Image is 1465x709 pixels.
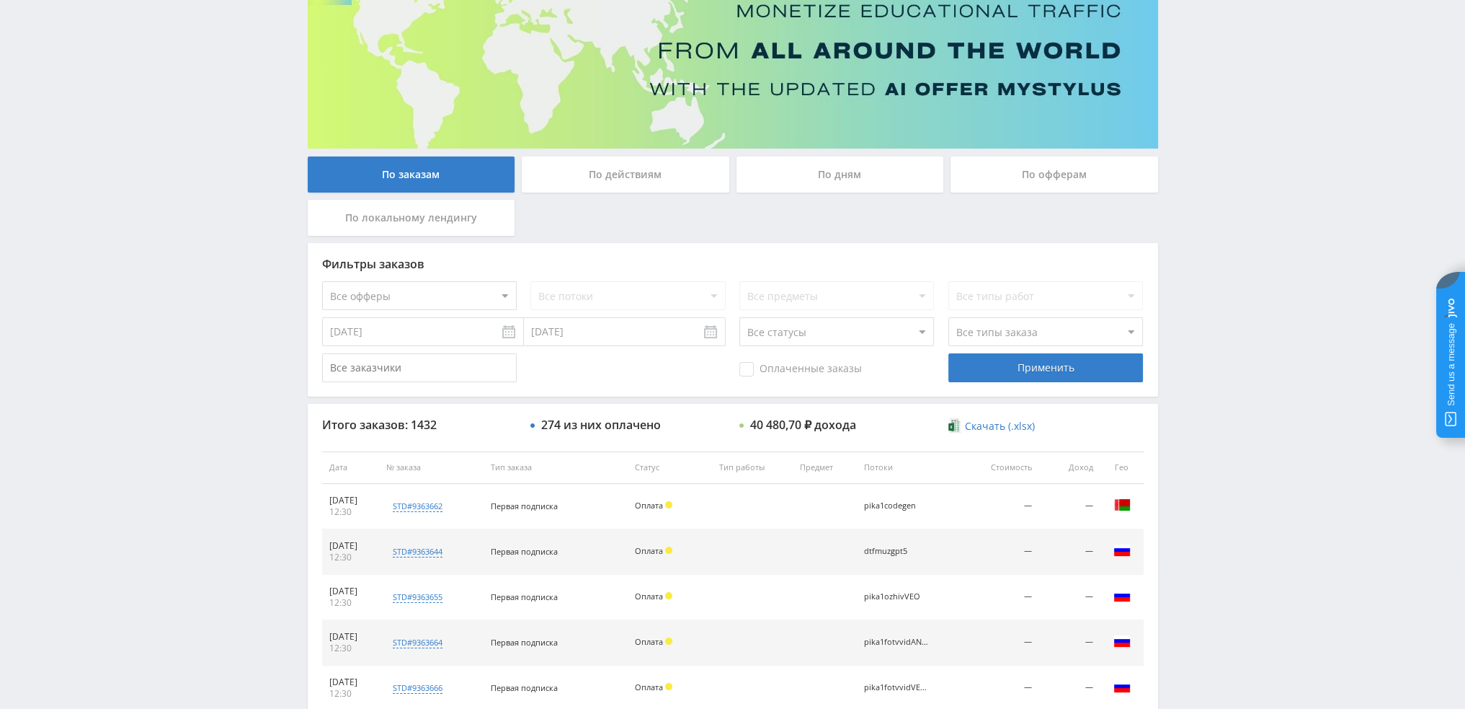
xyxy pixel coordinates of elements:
[329,586,373,597] div: [DATE]
[665,547,672,554] span: Холд
[491,637,558,648] span: Первая подписка
[635,545,663,556] span: Оплата
[322,257,1144,270] div: Фильтры заказов
[329,677,373,688] div: [DATE]
[329,688,373,700] div: 12:30
[635,500,663,511] span: Оплата
[948,353,1143,382] div: Применить
[329,552,373,563] div: 12:30
[491,682,558,693] span: Первая подписка
[329,597,373,609] div: 12:30
[864,501,929,511] div: pika1codegen
[964,620,1039,666] td: —
[750,418,856,431] div: 40 480,70 ₽ дохода
[1113,587,1131,604] img: rus.png
[541,418,661,431] div: 274 из них оплачено
[484,452,628,484] th: Тип заказа
[1113,496,1131,514] img: blr.png
[308,157,515,193] div: По заказам
[393,546,442,558] div: std#9363644
[950,157,1158,193] div: По офферам
[1113,633,1131,650] img: rus.png
[864,592,929,602] div: pika1ozhivVEO
[857,452,963,484] th: Потоки
[965,420,1035,432] span: Скачать (.xlsx)
[736,157,944,193] div: По дням
[948,419,1035,433] a: Скачать (.xlsx)
[329,540,373,552] div: [DATE]
[491,591,558,602] span: Первая подписка
[322,353,517,382] input: Все заказчики
[948,418,961,433] img: xlsx
[712,452,793,484] th: Тип работы
[329,643,373,654] div: 12:30
[322,452,380,484] th: Дата
[635,591,663,602] span: Оплата
[628,452,712,484] th: Статус
[393,591,442,603] div: std#9363655
[964,484,1039,529] td: —
[864,547,929,556] div: dtfmuzgpt5
[393,682,442,694] div: std#9363666
[1038,575,1100,620] td: —
[739,362,862,376] span: Оплаченные заказы
[793,452,857,484] th: Предмет
[635,682,663,692] span: Оплата
[322,418,517,431] div: Итого заказов: 1432
[1113,678,1131,695] img: rus.png
[864,638,929,647] div: pika1fotvvidANIM
[491,501,558,511] span: Первая подписка
[864,683,929,692] div: pika1fotvvidVEO3
[329,495,373,506] div: [DATE]
[379,452,483,484] th: № заказа
[964,452,1039,484] th: Стоимость
[1038,620,1100,666] td: —
[964,575,1039,620] td: —
[665,638,672,645] span: Холд
[522,157,729,193] div: По действиям
[308,200,515,236] div: По локальному лендингу
[665,683,672,690] span: Холд
[1038,484,1100,529] td: —
[635,636,663,647] span: Оплата
[491,546,558,557] span: Первая подписка
[1100,452,1144,484] th: Гео
[665,592,672,599] span: Холд
[1038,452,1100,484] th: Доход
[665,501,672,508] span: Холд
[964,529,1039,575] td: —
[329,506,373,518] div: 12:30
[393,501,442,512] div: std#9363662
[1038,529,1100,575] td: —
[1113,542,1131,559] img: rus.png
[329,631,373,643] div: [DATE]
[393,637,442,648] div: std#9363664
